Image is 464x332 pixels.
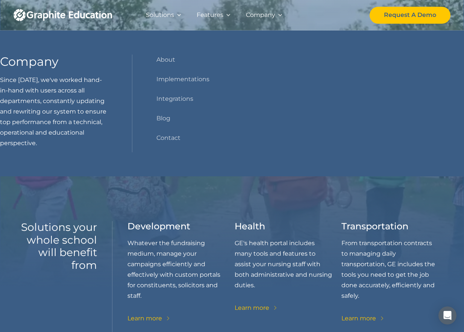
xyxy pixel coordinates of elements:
h3: Transportation [341,221,408,232]
p: Whatever the fundraising medium, manage your campaigns efficiently and effectively with custom po... [127,238,235,301]
h2: Solutions your whole school will benefit from [15,221,97,271]
div: 4 of 9 [127,221,235,324]
a: Integrations [156,94,193,104]
p: GE's health portal includes many tools and features to assist your nursing staff with both admini... [235,238,342,291]
a: Contact [156,133,180,143]
div: Features [197,10,223,20]
h3: Health [235,221,265,232]
a: Learn more [127,313,171,324]
div: Learn more [127,313,162,324]
div: Learn more [341,313,376,324]
div: 6 of 9 [341,221,449,324]
a: Blog [156,113,170,124]
a: Implementations [156,74,209,85]
p: From transportation contracts to managing daily transportation, GE includes the tools you need to... [341,238,449,301]
a: About [156,55,175,65]
div: Company [246,10,275,20]
div: Request A Demo [384,10,436,20]
div: Learn more [235,303,269,313]
a: Request A Demo [370,7,450,24]
div: Open Intercom Messenger [438,306,456,324]
div: Solutions [146,10,174,20]
h3: Development [127,221,190,232]
div: 5 of 9 [235,221,342,324]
